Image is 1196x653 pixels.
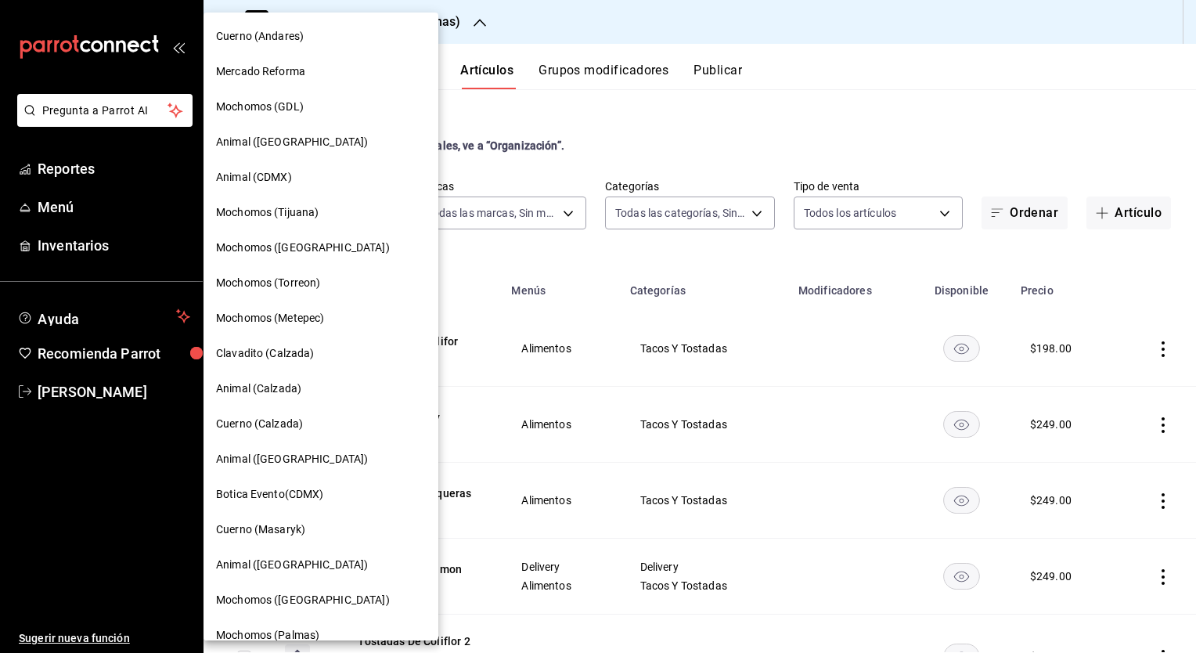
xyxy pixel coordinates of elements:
div: Animal ([GEOGRAPHIC_DATA]) [204,124,438,160]
div: Animal (CDMX) [204,160,438,195]
div: Animal ([GEOGRAPHIC_DATA]) [204,547,438,583]
span: Mochomos (Metepec) [216,310,324,326]
span: Mochomos (Torreon) [216,275,320,291]
span: Cuerno (Calzada) [216,416,303,432]
div: Clavadito (Calzada) [204,336,438,371]
div: Mochomos (Metepec) [204,301,438,336]
span: Mochomos (Tijuana) [216,204,319,221]
div: Mochomos (Torreon) [204,265,438,301]
span: Mochomos (Palmas) [216,627,319,644]
div: Mochomos (GDL) [204,89,438,124]
span: Cuerno (Masaryk) [216,521,305,538]
span: Botica Evento(CDMX) [216,486,324,503]
div: Mochomos ([GEOGRAPHIC_DATA]) [204,583,438,618]
div: Animal ([GEOGRAPHIC_DATA]) [204,442,438,477]
div: Cuerno (Andares) [204,19,438,54]
div: Cuerno (Calzada) [204,406,438,442]
span: Mochomos (GDL) [216,99,304,115]
span: Mercado Reforma [216,63,305,80]
div: Cuerno (Masaryk) [204,512,438,547]
span: Mochomos ([GEOGRAPHIC_DATA]) [216,592,390,608]
span: Mochomos ([GEOGRAPHIC_DATA]) [216,240,390,256]
span: Animal ([GEOGRAPHIC_DATA]) [216,451,368,467]
div: Mochomos (Palmas) [204,618,438,653]
span: Animal ([GEOGRAPHIC_DATA]) [216,134,368,150]
span: Cuerno (Andares) [216,28,304,45]
span: Animal ([GEOGRAPHIC_DATA]) [216,557,368,573]
span: Animal (CDMX) [216,169,292,186]
div: Mercado Reforma [204,54,438,89]
div: Botica Evento(CDMX) [204,477,438,512]
span: Animal (Calzada) [216,381,301,397]
div: Mochomos ([GEOGRAPHIC_DATA]) [204,230,438,265]
div: Animal (Calzada) [204,371,438,406]
span: Clavadito (Calzada) [216,345,315,362]
div: Mochomos (Tijuana) [204,195,438,230]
